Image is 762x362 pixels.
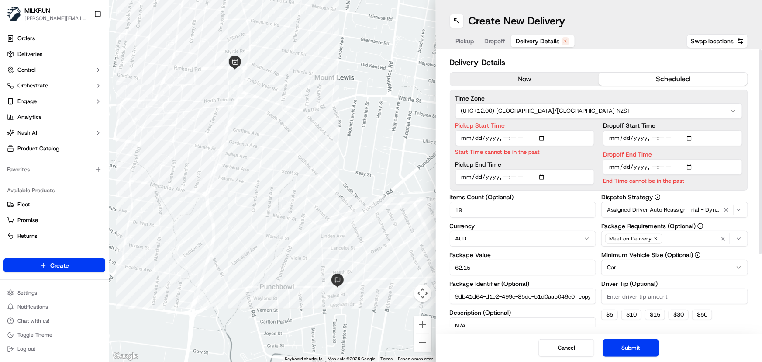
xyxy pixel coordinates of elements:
[455,122,595,129] label: Pickup Start Time
[3,184,105,198] div: Available Products
[414,334,431,352] button: Zoom out
[655,194,661,200] button: Dispatch Strategy
[601,252,748,258] label: Minimum Vehicle Size (Optional)
[601,231,748,247] button: Meet on Delivery
[601,289,748,304] input: Enter driver tip amount
[450,223,596,229] label: Currency
[687,34,748,48] button: Swap locations
[3,301,105,313] button: Notifications
[3,110,105,124] a: Analytics
[24,15,87,22] button: [PERSON_NAME][EMAIL_ADDRESS][DOMAIN_NAME]
[609,235,652,242] span: Meet on Delivery
[7,216,102,224] a: Promise
[456,37,474,45] span: Pickup
[17,232,37,240] span: Returns
[645,310,665,320] button: $15
[450,194,596,200] label: Items Count (Optional)
[450,289,596,304] input: Enter package identifier
[669,310,689,320] button: $30
[111,351,140,362] img: Google
[450,202,596,218] input: Enter number of items
[3,343,105,355] button: Log out
[17,113,41,121] span: Analytics
[3,79,105,93] button: Orchestrate
[3,142,105,156] a: Product Catalog
[3,63,105,77] button: Control
[3,287,105,299] button: Settings
[24,6,50,15] button: MILKRUN
[450,73,599,86] button: now
[7,7,21,21] img: MILKRUN
[455,95,743,101] label: Time Zone
[17,35,35,42] span: Orders
[603,177,742,185] p: End Time cannot be in the past
[607,206,721,214] span: Assigned Driver Auto Reassign Trial - Dynamic (Everything DD, DE, DN, Uber)
[691,37,734,45] span: Swap locations
[599,73,748,86] button: scheduled
[3,94,105,108] button: Engage
[398,356,433,361] a: Report a map error
[538,339,594,357] button: Cancel
[7,232,102,240] a: Returns
[17,317,49,324] span: Chat with us!
[17,82,48,90] span: Orchestrate
[603,151,742,157] label: Dropoff End Time
[697,223,703,229] button: Package Requirements (Optional)
[3,329,105,341] button: Toggle Theme
[414,316,431,334] button: Zoom in
[17,289,37,296] span: Settings
[450,310,596,316] label: Description (Optional)
[601,202,748,218] button: Assigned Driver Auto Reassign Trial - Dynamic (Everything DD, DE, DN, Uber)
[17,345,35,352] span: Log out
[3,163,105,177] div: Favorites
[601,223,748,229] label: Package Requirements (Optional)
[3,213,105,227] button: Promise
[17,145,59,153] span: Product Catalog
[485,37,506,45] span: Dropoff
[469,14,565,28] h1: Create New Delivery
[603,122,742,129] label: Dropoff Start Time
[601,281,748,287] label: Driver Tip (Optional)
[17,129,37,137] span: Nash AI
[17,303,48,310] span: Notifications
[695,252,701,258] button: Minimum Vehicle Size (Optional)
[50,261,69,270] span: Create
[381,356,393,361] a: Terms (opens in new tab)
[516,37,560,45] span: Delivery Details
[450,252,596,258] label: Package Value
[692,310,712,320] button: $50
[17,331,52,338] span: Toggle Theme
[603,339,659,357] button: Submit
[111,351,140,362] a: Open this area in Google Maps (opens a new window)
[601,310,618,320] button: $5
[328,356,376,361] span: Map data ©2025 Google
[3,258,105,272] button: Create
[17,50,42,58] span: Deliveries
[621,310,641,320] button: $10
[17,66,36,74] span: Control
[3,315,105,327] button: Chat with us!
[3,3,90,24] button: MILKRUNMILKRUN[PERSON_NAME][EMAIL_ADDRESS][DOMAIN_NAME]
[414,285,431,302] button: Map camera controls
[3,31,105,45] a: Orders
[3,126,105,140] button: Nash AI
[3,47,105,61] a: Deliveries
[3,198,105,212] button: Fleet
[455,148,595,156] p: Start Time cannot be in the past
[455,161,595,167] label: Pickup End Time
[450,260,596,275] input: Enter package value
[17,201,30,209] span: Fleet
[3,229,105,243] button: Returns
[7,201,102,209] a: Fleet
[17,97,37,105] span: Engage
[450,281,596,287] label: Package Identifier (Optional)
[17,216,38,224] span: Promise
[601,194,748,200] label: Dispatch Strategy
[450,56,748,69] h2: Delivery Details
[285,356,323,362] button: Keyboard shortcuts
